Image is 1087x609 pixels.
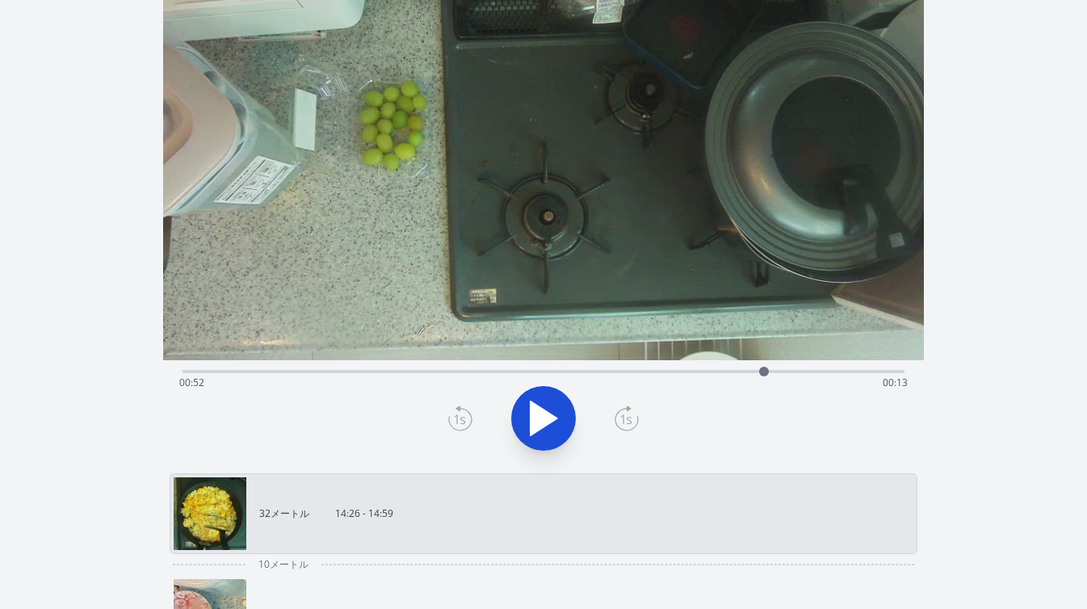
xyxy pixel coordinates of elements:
font: 14:26 - 14:59 [335,506,393,520]
font: 00:52 [179,376,204,389]
font: 00:13 [883,376,908,389]
font: 10メートル [258,557,308,571]
font: 32メートル [259,506,309,520]
img: 250813052728_thumb.jpeg [174,477,246,550]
